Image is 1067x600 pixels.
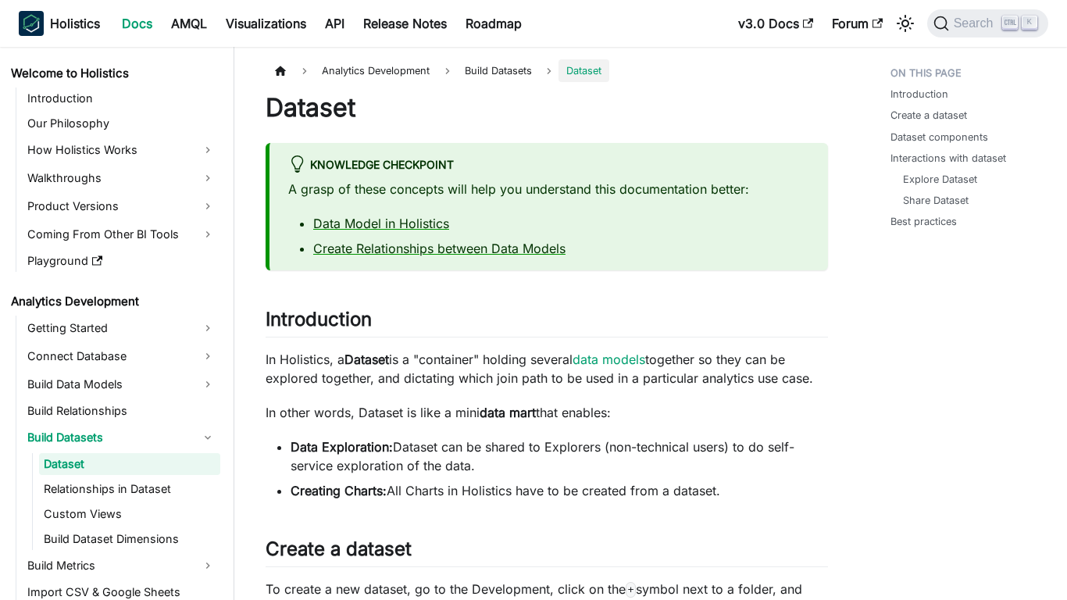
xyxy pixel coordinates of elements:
[23,112,220,134] a: Our Philosophy
[39,528,220,550] a: Build Dataset Dimensions
[288,180,809,198] p: A grasp of these concepts will help you understand this documentation better:
[456,11,531,36] a: Roadmap
[288,155,809,176] div: Knowledge Checkpoint
[890,108,967,123] a: Create a dataset
[291,481,828,500] li: All Charts in Holistics have to be created from a dataset.
[23,222,220,247] a: Coming From Other BI Tools
[266,59,295,82] a: Home page
[729,11,823,36] a: v3.0 Docs
[23,137,220,162] a: How Holistics Works
[890,214,957,229] a: Best practices
[573,352,645,367] a: data models
[6,62,220,84] a: Welcome to Holistics
[890,87,948,102] a: Introduction
[314,59,437,82] span: Analytics Development
[903,172,977,187] a: Explore Dataset
[890,151,1006,166] a: Interactions with dataset
[39,503,220,525] a: Custom Views
[266,59,828,82] nav: Breadcrumbs
[23,553,220,578] a: Build Metrics
[903,193,969,208] a: Share Dataset
[23,194,220,219] a: Product Versions
[6,291,220,312] a: Analytics Development
[313,216,449,231] a: Data Model in Holistics
[50,14,100,33] b: Holistics
[266,403,828,422] p: In other words, Dataset is like a mini that enables:
[216,11,316,36] a: Visualizations
[266,350,828,387] p: In Holistics, a is a "container" holding several together so they can be explored together, and d...
[23,344,220,369] a: Connect Database
[949,16,1003,30] span: Search
[19,11,100,36] a: HolisticsHolistics
[927,9,1048,37] button: Search (Ctrl+K)
[23,372,220,397] a: Build Data Models
[266,308,828,337] h2: Introduction
[23,166,220,191] a: Walkthroughs
[457,59,540,82] span: Build Datasets
[266,537,828,567] h2: Create a dataset
[1022,16,1037,30] kbd: K
[291,437,828,475] li: Dataset can be shared to Explorers (non-technical users) to do self-service exploration of the data.
[162,11,216,36] a: AMQL
[291,483,387,498] strong: Creating Charts:
[39,453,220,475] a: Dataset
[558,59,609,82] span: Dataset
[19,11,44,36] img: Holistics
[266,92,828,123] h1: Dataset
[354,11,456,36] a: Release Notes
[316,11,354,36] a: API
[23,425,220,450] a: Build Datasets
[313,241,566,256] a: Create Relationships between Data Models
[626,582,636,598] code: +
[23,250,220,272] a: Playground
[291,439,393,455] strong: Data Exploration:
[890,130,988,145] a: Dataset components
[823,11,892,36] a: Forum
[480,405,536,420] strong: data mart
[23,87,220,109] a: Introduction
[112,11,162,36] a: Docs
[344,352,389,367] strong: Dataset
[39,478,220,500] a: Relationships in Dataset
[23,400,220,422] a: Build Relationships
[893,11,918,36] button: Switch between dark and light mode (currently light mode)
[23,316,220,341] a: Getting Started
